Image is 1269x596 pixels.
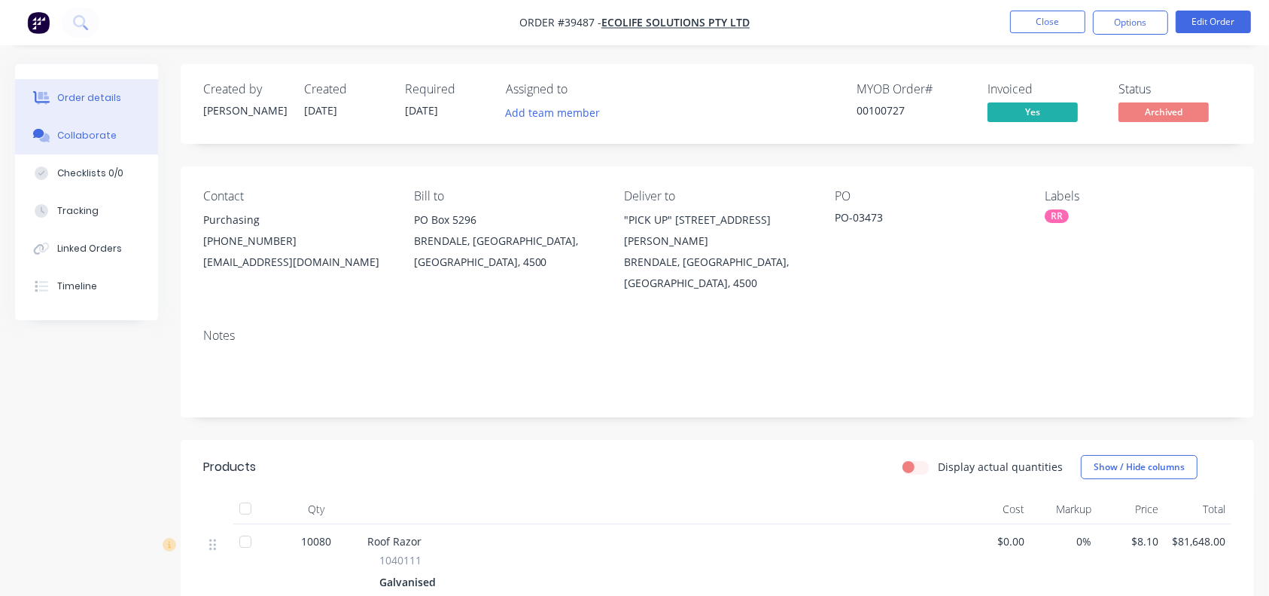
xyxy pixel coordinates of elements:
div: Markup [1030,494,1097,524]
div: Contact [203,189,390,203]
button: Options [1093,11,1168,35]
div: PO Box 5296BRENDALE, [GEOGRAPHIC_DATA], [GEOGRAPHIC_DATA], 4500 [414,209,601,273]
div: [PHONE_NUMBER] [203,231,390,252]
div: Qty [271,494,361,524]
button: Timeline [15,267,158,305]
div: Tracking [57,204,99,218]
button: Edit Order [1176,11,1251,33]
a: Ecolife Solutions Pty Ltd [601,16,750,30]
div: Price [1097,494,1164,524]
button: Linked Orders [15,230,158,267]
div: [PERSON_NAME] [203,102,286,118]
div: Assigned to [506,82,656,96]
label: Display actual quantities [938,459,1063,475]
div: Purchasing [203,209,390,231]
span: [DATE] [304,103,337,118]
span: $0.00 [969,533,1024,549]
img: Factory [27,11,50,34]
button: Close [1010,11,1085,33]
button: Add team member [498,102,608,123]
button: Tracking [15,192,158,230]
div: RR [1045,209,1069,223]
button: Show / Hide columns [1081,455,1197,479]
div: Total [1164,494,1231,524]
div: Collaborate [57,129,117,142]
span: Yes [988,102,1078,121]
div: "PICK UP" [STREET_ADDRESS][PERSON_NAME] [624,209,811,252]
span: 10080 [301,533,331,549]
div: PO-03473 [835,209,1021,231]
div: BRENDALE, [GEOGRAPHIC_DATA], [GEOGRAPHIC_DATA], 4500 [624,252,811,294]
span: Order #39487 - [519,16,601,30]
div: Timeline [57,280,97,293]
span: Archived [1118,102,1209,121]
div: Created by [203,82,286,96]
button: Collaborate [15,117,158,154]
span: $81,648.00 [1170,533,1225,549]
span: $8.10 [1103,533,1158,549]
div: Products [203,458,256,476]
button: Checklists 0/0 [15,154,158,192]
div: Bill to [414,189,601,203]
div: Labels [1045,189,1231,203]
div: Order details [57,91,121,105]
span: Roof Razor [367,534,421,549]
div: Galvanised [379,571,442,593]
div: PO Box 5296 [414,209,601,231]
div: Created [304,82,387,96]
div: Status [1118,82,1231,96]
div: "PICK UP" [STREET_ADDRESS][PERSON_NAME]BRENDALE, [GEOGRAPHIC_DATA], [GEOGRAPHIC_DATA], 4500 [624,209,811,294]
div: Invoiced [988,82,1100,96]
span: [DATE] [405,103,438,118]
div: Purchasing[PHONE_NUMBER][EMAIL_ADDRESS][DOMAIN_NAME] [203,209,390,273]
div: 00100727 [857,102,969,118]
span: 0% [1036,533,1091,549]
div: Linked Orders [57,242,122,255]
div: Cost [963,494,1030,524]
div: Checklists 0/0 [57,167,123,180]
div: Notes [203,329,1231,343]
div: [EMAIL_ADDRESS][DOMAIN_NAME] [203,252,390,273]
div: MYOB Order # [857,82,969,96]
div: BRENDALE, [GEOGRAPHIC_DATA], [GEOGRAPHIC_DATA], 4500 [414,231,601,273]
button: Order details [15,79,158,117]
button: Add team member [506,102,608,123]
span: 1040111 [379,552,421,568]
div: PO [835,189,1021,203]
div: Deliver to [624,189,811,203]
div: Required [405,82,488,96]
